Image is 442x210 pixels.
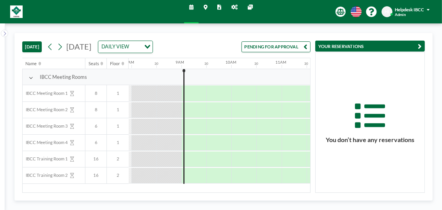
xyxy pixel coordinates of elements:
[23,156,68,162] span: IBCC Training Room 1
[316,136,424,144] h3: You don’t have any reservations
[10,5,23,18] img: organization-logo
[98,41,152,52] div: Search for option
[23,107,68,112] span: IBCC Meeting Room 2
[204,62,208,66] div: 30
[107,156,129,162] span: 2
[23,173,68,178] span: IBCC Training Room 2
[241,41,310,52] button: PENDING FOR APPROVAL
[254,62,258,66] div: 30
[85,123,107,129] span: 6
[26,61,37,66] div: Name
[107,173,129,178] span: 2
[67,42,92,51] span: [DATE]
[154,62,158,66] div: 30
[385,9,389,14] span: HI
[176,60,184,65] div: 9AM
[85,91,107,96] span: 8
[131,43,140,51] input: Search for option
[23,123,68,129] span: IBCC Meeting Room 3
[107,140,129,145] span: 1
[100,43,130,51] span: DAILY VIEW
[276,60,287,65] div: 11AM
[107,91,129,96] span: 1
[107,107,129,112] span: 1
[395,7,424,12] span: Helpdesk IBCC
[395,12,406,17] span: Admin
[225,60,236,65] div: 10AM
[85,107,107,112] span: 8
[126,60,134,65] div: 8AM
[23,140,68,145] span: IBCC Meeting Room 4
[85,173,107,178] span: 16
[85,140,107,145] span: 6
[23,91,68,96] span: IBCC Meeting Room 1
[305,62,309,66] div: 30
[89,61,99,66] div: Seats
[22,41,42,52] button: [DATE]
[107,123,129,129] span: 1
[40,74,87,80] span: IBCC Meeting Rooms
[85,156,107,162] span: 16
[315,41,424,52] button: YOUR RESERVATIONS
[110,61,120,66] div: Floor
